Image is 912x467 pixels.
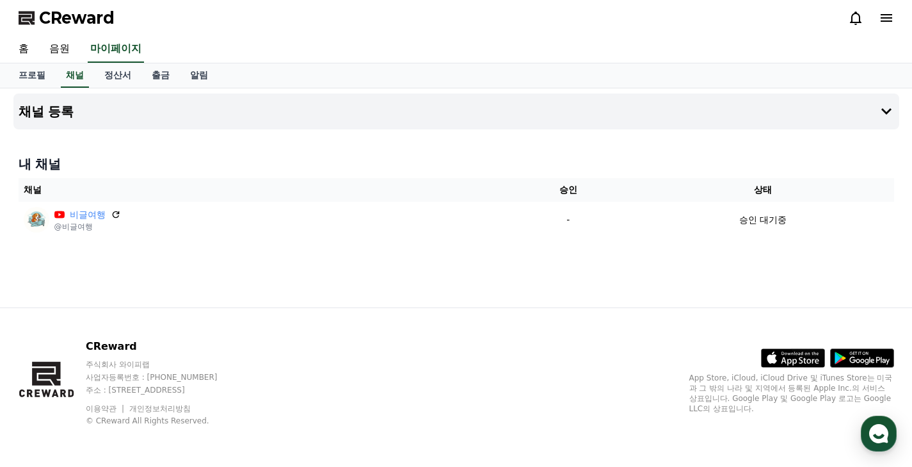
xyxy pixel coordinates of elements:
[61,63,89,88] a: 채널
[24,207,49,233] img: 비글여행
[86,372,242,382] p: 사업자등록번호 : [PHONE_NUMBER]
[509,213,627,227] p: -
[88,36,144,63] a: 마이페이지
[739,213,787,227] p: 승인 대기중
[632,178,893,202] th: 상태
[94,63,141,88] a: 정산서
[8,63,56,88] a: 프로필
[70,208,106,222] a: 비글여행
[180,63,218,88] a: 알림
[19,178,505,202] th: 채널
[19,8,115,28] a: CReward
[689,373,894,414] p: App Store, iCloud, iCloud Drive 및 iTunes Store는 미국과 그 밖의 나라 및 지역에서 등록된 Apple Inc.의 서비스 상표입니다. Goo...
[54,222,121,232] p: @비글여행
[86,359,242,370] p: 주식회사 와이피랩
[129,404,191,413] a: 개인정보처리방침
[86,416,242,426] p: © CReward All Rights Reserved.
[141,63,180,88] a: 출금
[8,36,39,63] a: 홈
[504,178,632,202] th: 승인
[86,404,126,413] a: 이용약관
[19,104,74,119] h4: 채널 등록
[39,8,115,28] span: CReward
[86,385,242,395] p: 주소 : [STREET_ADDRESS]
[13,94,899,129] button: 채널 등록
[19,155,894,173] h4: 내 채널
[86,339,242,354] p: CReward
[39,36,80,63] a: 음원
